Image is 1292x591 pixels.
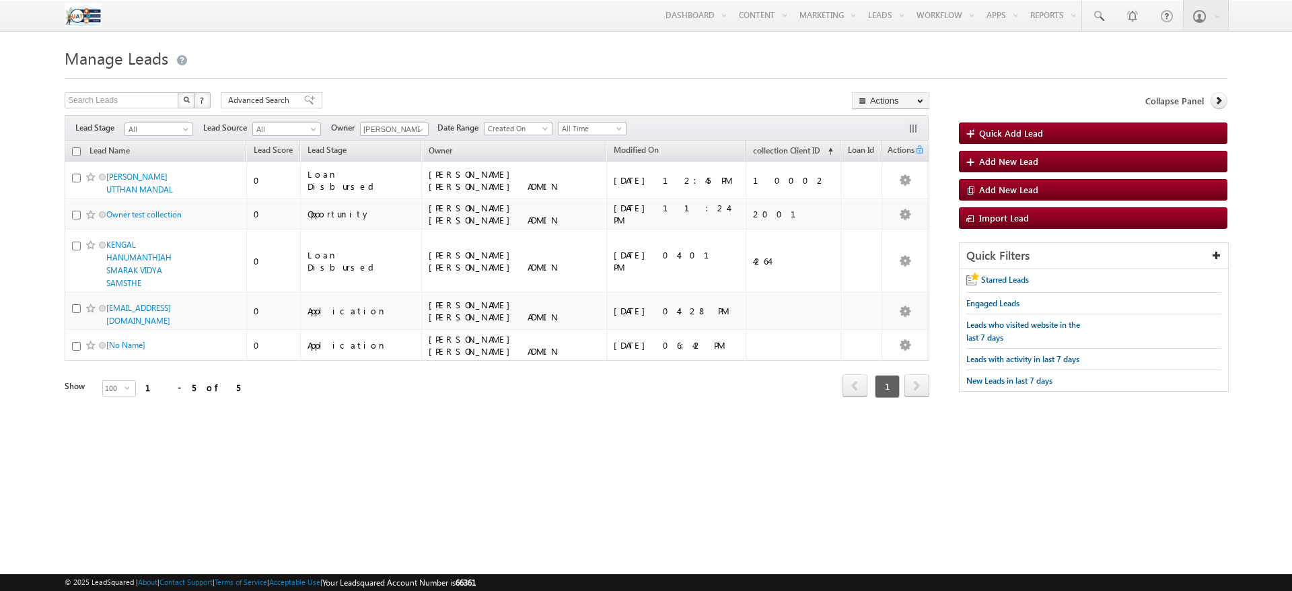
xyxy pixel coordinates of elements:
[159,578,213,586] a: Contact Support
[614,174,740,186] div: [DATE] 12:45 PM
[124,384,135,390] span: select
[607,143,666,160] a: Modified On
[308,249,415,273] div: Loan Disbursed
[254,208,294,220] div: 0
[308,145,347,155] span: Lead Stage
[979,184,1038,195] span: Add New Lead
[331,122,360,134] span: Owner
[966,376,1052,386] span: New Leads in last 7 days
[65,3,102,27] img: Custom Logo
[753,208,834,220] div: 2001
[842,374,867,397] span: prev
[429,145,452,155] span: Owner
[83,143,137,161] a: Lead Name
[269,578,320,586] a: Acceptable Use
[106,209,182,219] a: Owner test collection
[429,299,600,323] div: [PERSON_NAME] [PERSON_NAME] ADMIN
[429,168,600,193] div: [PERSON_NAME] [PERSON_NAME] ADMIN
[308,208,415,220] div: Opportunity
[456,578,476,588] span: 66361
[559,123,622,135] span: All Time
[852,92,929,109] button: Actions
[253,123,317,135] span: All
[437,122,484,134] span: Date Range
[429,333,600,357] div: [PERSON_NAME] [PERSON_NAME] ADMIN
[1145,95,1204,107] span: Collapse Panel
[228,94,293,106] span: Advanced Search
[558,122,626,135] a: All Time
[301,143,353,160] a: Lead Stage
[614,305,740,317] div: [DATE] 04:28 PM
[145,380,240,395] div: 1 - 5 of 5
[254,339,294,351] div: 0
[979,155,1038,167] span: Add New Lead
[960,243,1228,269] div: Quick Filters
[308,168,415,193] div: Loan Disbursed
[966,298,1019,308] span: Engaged Leads
[308,339,415,351] div: Application
[979,127,1043,139] span: Quick Add Lead
[65,576,476,589] span: © 2025 LeadSquared | | | | |
[981,275,1029,285] span: Starred Leads
[842,376,867,397] a: prev
[72,147,81,156] input: Check all records
[753,174,834,186] div: 10002
[254,145,293,155] span: Lead Score
[429,249,600,273] div: [PERSON_NAME] [PERSON_NAME] ADMIN
[429,202,600,226] div: [PERSON_NAME] [PERSON_NAME] ADMIN
[882,143,914,160] span: Actions
[203,122,252,134] span: Lead Source
[124,123,193,136] a: All
[746,143,840,160] a: collection Client ID (sorted ascending)
[966,354,1079,364] span: Leads with activity in last 7 days
[247,143,299,160] a: Lead Score
[106,240,172,288] a: KENGAL HANUMANTHIAH SMARAK VIDYA SAMSTHE
[410,123,427,137] a: Show All Items
[65,47,168,69] span: Manage Leads
[822,146,833,157] span: (sorted ascending)
[65,380,92,392] div: Show
[200,94,206,106] span: ?
[322,578,476,588] span: Your Leadsquared Account Number is
[194,92,211,108] button: ?
[753,145,820,155] span: collection Client ID
[484,122,552,135] a: Created On
[138,578,157,586] a: About
[360,123,429,136] input: Type to Search
[75,122,124,134] span: Lead Stage
[106,172,173,195] a: [PERSON_NAME] UTTHAN MANDAL
[308,305,415,317] div: Application
[125,123,189,135] span: All
[183,96,190,103] img: Search
[254,305,294,317] div: 0
[904,374,929,397] span: next
[875,375,900,398] span: 1
[966,320,1080,343] span: Leads who visited website in the last 7 days
[252,123,321,136] a: All
[979,212,1029,223] span: Import Lead
[614,249,740,273] div: [DATE] 04:01 PM
[753,255,834,267] div: 4264
[614,145,659,155] span: Modified On
[103,381,124,396] span: 100
[614,339,740,351] div: [DATE] 06:42 PM
[106,340,145,350] a: [No Name]
[106,303,171,326] a: [EMAIL_ADDRESS][DOMAIN_NAME]
[485,123,548,135] span: Created On
[254,174,294,186] div: 0
[904,376,929,397] a: next
[848,145,874,155] span: Loan Id
[215,578,267,586] a: Terms of Service
[614,202,740,226] div: [DATE] 11:24 PM
[254,255,294,267] div: 0
[841,143,881,160] a: Loan Id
